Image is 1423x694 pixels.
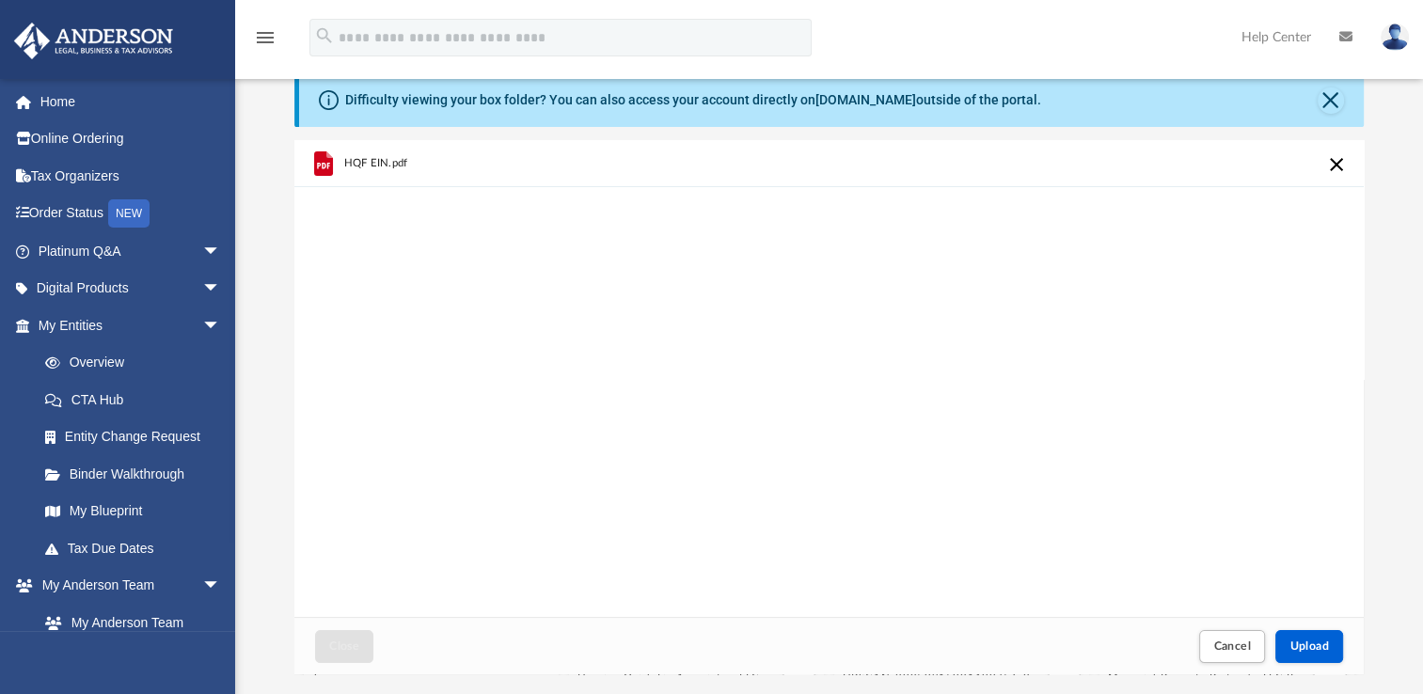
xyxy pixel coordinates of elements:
a: My Anderson Team [26,604,230,641]
a: Overview [26,344,249,382]
a: Order StatusNEW [13,195,249,233]
a: My Blueprint [26,493,240,530]
a: Tax Due Dates [26,529,249,567]
a: [DOMAIN_NAME] [815,92,916,107]
button: Close [315,630,373,663]
button: Upload [1275,630,1343,663]
a: My Anderson Teamarrow_drop_down [13,567,240,605]
i: menu [254,26,277,49]
a: My Entitiesarrow_drop_down [13,307,249,344]
a: Entity Change Request [26,418,249,456]
a: Online Ordering [13,120,249,158]
span: HQF EIN.pdf [344,156,408,168]
button: Close [1318,87,1344,114]
div: Upload [294,140,1364,675]
a: Binder Walkthrough [26,455,249,493]
button: Cancel this upload [1325,153,1348,176]
img: User Pic [1381,24,1409,51]
span: Close [329,640,359,652]
a: menu [254,36,277,49]
a: Home [13,83,249,120]
span: arrow_drop_down [202,307,240,345]
a: Tax Organizers [13,157,249,195]
i: search [314,25,335,46]
div: NEW [108,199,150,228]
a: CTA Hub [26,381,249,418]
button: Cancel [1199,630,1265,663]
img: Anderson Advisors Platinum Portal [8,23,179,59]
span: Cancel [1213,640,1251,652]
a: Digital Productsarrow_drop_down [13,270,249,308]
span: arrow_drop_down [202,232,240,271]
div: Difficulty viewing your box folder? You can also access your account directly on outside of the p... [345,90,1041,110]
a: Platinum Q&Aarrow_drop_down [13,232,249,270]
span: arrow_drop_down [202,567,240,606]
span: Upload [1289,640,1329,652]
span: arrow_drop_down [202,270,240,308]
div: grid [294,140,1364,618]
